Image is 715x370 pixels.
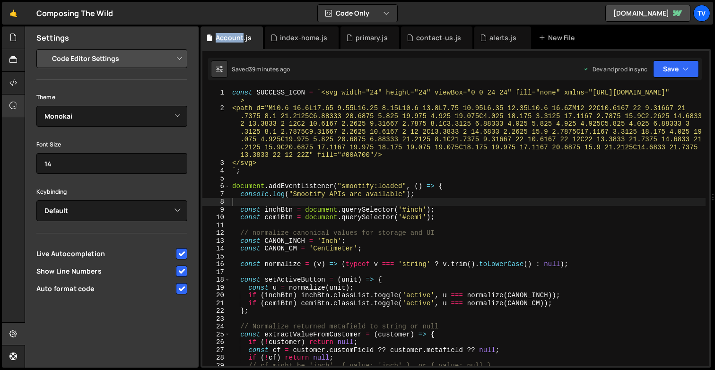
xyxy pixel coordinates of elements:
span: Show Line Numbers [36,267,174,276]
div: 9 [202,206,230,214]
div: 26 [202,338,230,346]
div: 16 [202,260,230,268]
div: 5 [202,175,230,183]
div: 1 [202,89,230,104]
div: 25 [202,331,230,339]
a: 🤙 [2,2,25,25]
div: 6 [202,182,230,190]
label: Keybinding [36,187,67,197]
span: Auto format code [36,284,174,293]
div: 18 [202,276,230,284]
div: 10 [202,214,230,222]
div: index-home.js [280,33,327,43]
div: 7 [202,190,230,198]
label: Theme [36,93,55,102]
div: Saved [232,65,290,73]
div: 21 [202,300,230,308]
div: Dev and prod in sync [583,65,647,73]
div: Composing The Wild [36,8,113,19]
div: 15 [202,253,230,261]
div: 3 [202,159,230,167]
div: 4 [202,167,230,175]
div: Account.js [216,33,252,43]
a: TV [693,5,710,22]
div: 2 [202,104,230,159]
span: Live Autocompletion [36,249,174,258]
div: 27 [202,346,230,354]
div: 11 [202,222,230,230]
div: New File [539,33,578,43]
h2: Settings [36,33,69,43]
div: 24 [202,323,230,331]
label: Font Size [36,140,61,149]
div: 13 [202,237,230,245]
button: Code Only [318,5,397,22]
div: alerts.js [489,33,516,43]
div: 28 [202,354,230,362]
div: 22 [202,307,230,315]
div: 19 [202,284,230,292]
div: 29 [202,362,230,370]
div: contact-us.js [416,33,461,43]
div: 20 [202,292,230,300]
div: 23 [202,315,230,323]
div: 12 [202,229,230,237]
div: 8 [202,198,230,206]
div: primary.js [356,33,388,43]
div: 14 [202,245,230,253]
div: 17 [202,268,230,276]
button: Save [653,60,699,77]
a: [DOMAIN_NAME] [605,5,690,22]
div: 39 minutes ago [249,65,290,73]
